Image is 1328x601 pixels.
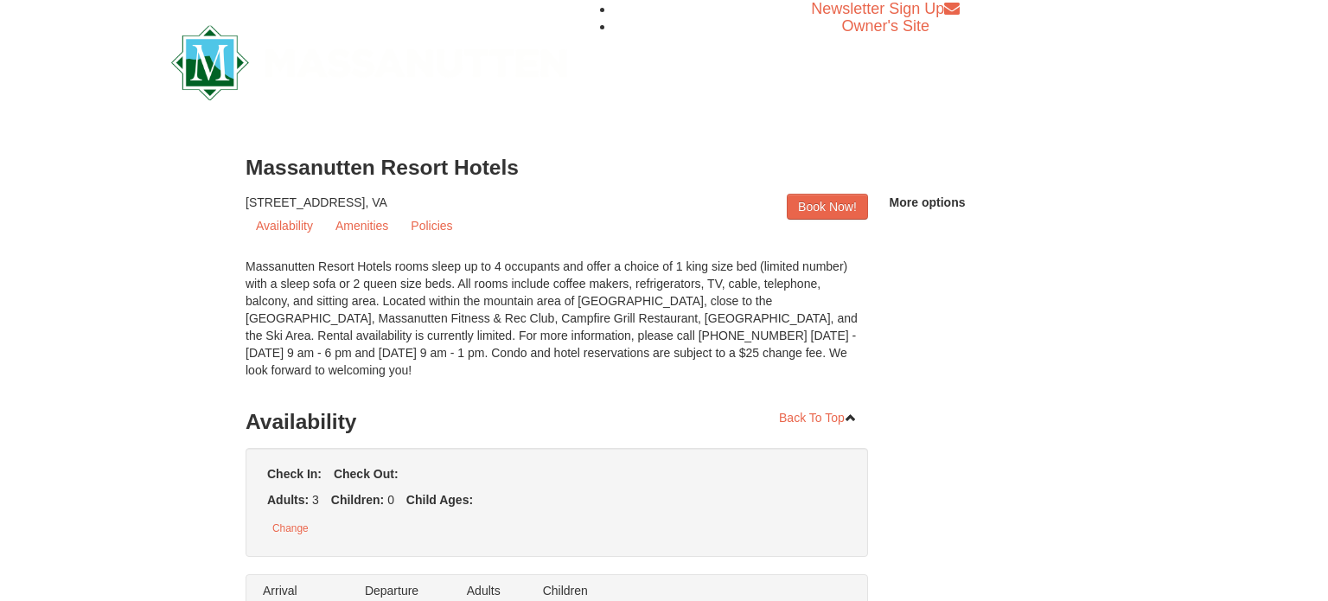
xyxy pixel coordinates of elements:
h3: Massanutten Resort Hotels [246,150,1082,185]
a: Owner's Site [842,17,929,35]
a: Massanutten Resort [171,40,567,80]
button: Change [263,517,318,540]
strong: Child Ages: [406,493,473,507]
div: Massanutten Resort Hotels rooms sleep up to 4 occupants and offer a choice of 1 king size bed (li... [246,258,868,396]
h3: Availability [246,405,868,439]
img: Massanutten Resort Logo [171,25,567,100]
a: Back To Top [768,405,868,431]
strong: Children: [331,493,384,507]
a: Availability [246,213,323,239]
label: Adults [467,582,531,599]
strong: Check In: [267,467,322,481]
label: Departure [365,582,455,599]
label: Arrival [263,582,353,599]
strong: Check Out: [334,467,399,481]
span: 3 [312,493,319,507]
a: Policies [400,213,463,239]
span: 0 [387,493,394,507]
label: Children [543,582,607,599]
a: Book Now! [787,194,868,220]
strong: Adults: [267,493,309,507]
span: More options [890,195,966,209]
a: Amenities [325,213,399,239]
